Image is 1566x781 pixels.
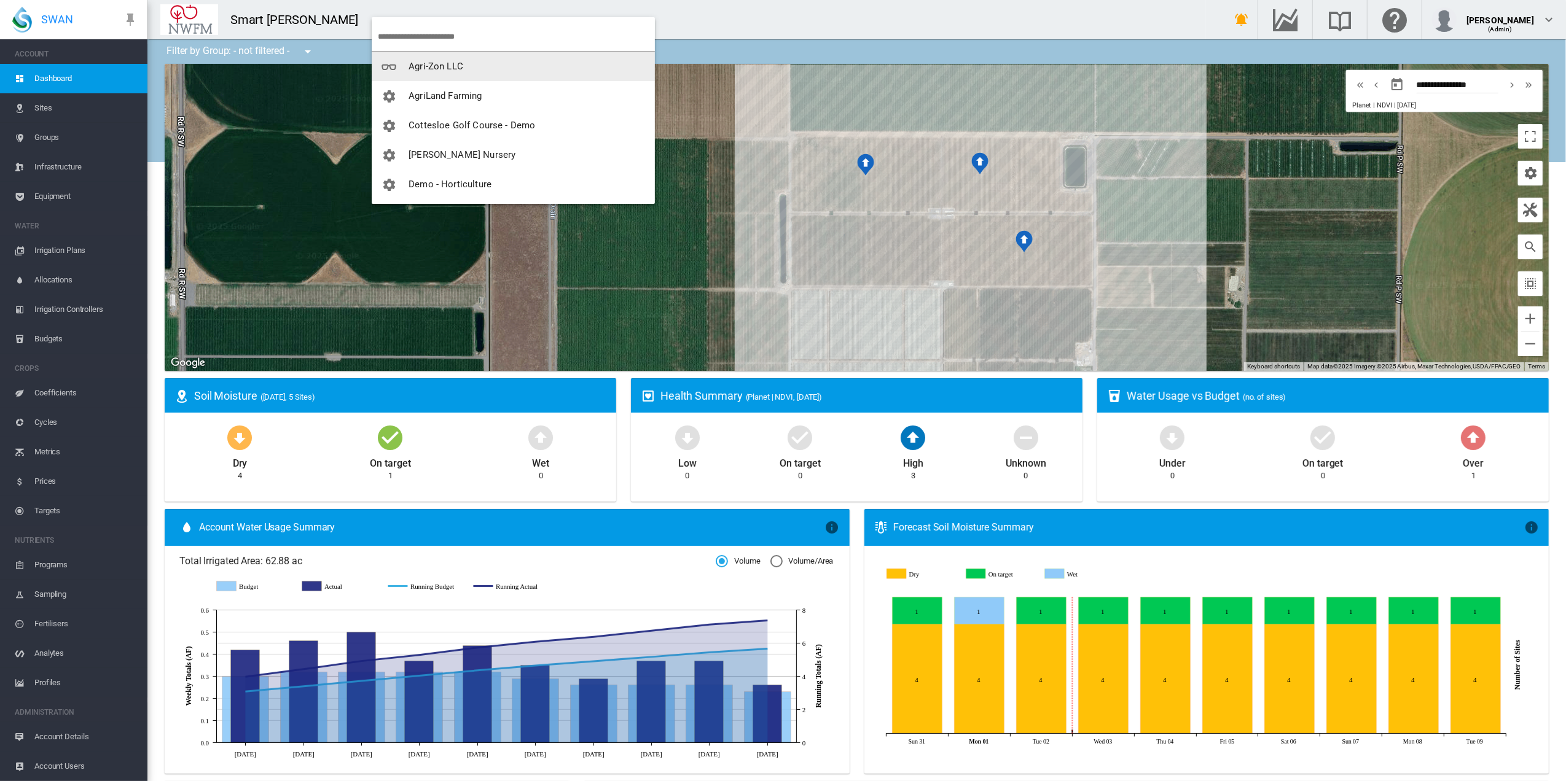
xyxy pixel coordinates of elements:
[382,119,396,133] md-icon: icon-cog
[382,60,396,74] md-icon: icon-glasses
[409,61,463,72] span: Agri-Zon LLC
[409,149,515,160] span: [PERSON_NAME] Nursery
[372,199,655,228] button: You have 'Admin' permissions to Fogarty Wines - Rowe Road
[409,179,491,190] span: Demo - Horticulture
[382,148,396,163] md-icon: icon-cog
[372,111,655,140] button: You have 'Admin' permissions to Cottesloe Golf Course - Demo
[372,81,655,111] button: You have 'Admin' permissions to AgriLand Farming
[372,52,655,81] button: You have 'Viewer' permissions to Agri-Zon LLC
[372,169,655,199] button: You have 'Admin' permissions to Demo - Horticulture
[372,140,655,169] button: You have 'Admin' permissions to Dave Wilson Nursery
[409,90,482,101] span: AgriLand Farming
[382,89,396,104] md-icon: icon-cog
[409,120,535,131] span: Cottesloe Golf Course - Demo
[382,177,396,192] md-icon: icon-cog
